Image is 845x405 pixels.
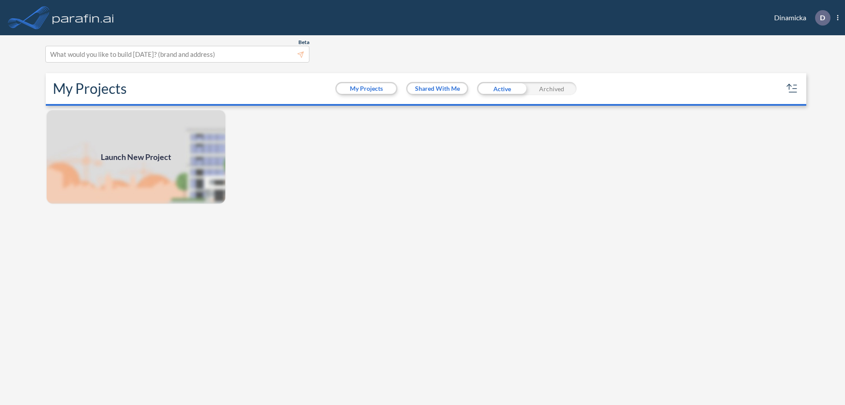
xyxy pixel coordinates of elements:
[527,82,577,95] div: Archived
[101,151,171,163] span: Launch New Project
[46,109,226,204] img: add
[408,83,467,94] button: Shared With Me
[785,82,799,96] button: sort
[761,10,838,26] div: Dinamicka
[46,109,226,204] a: Launch New Project
[337,83,396,94] button: My Projects
[53,80,127,97] h2: My Projects
[820,14,825,22] p: D
[477,82,527,95] div: Active
[298,39,309,46] span: Beta
[51,9,116,26] img: logo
